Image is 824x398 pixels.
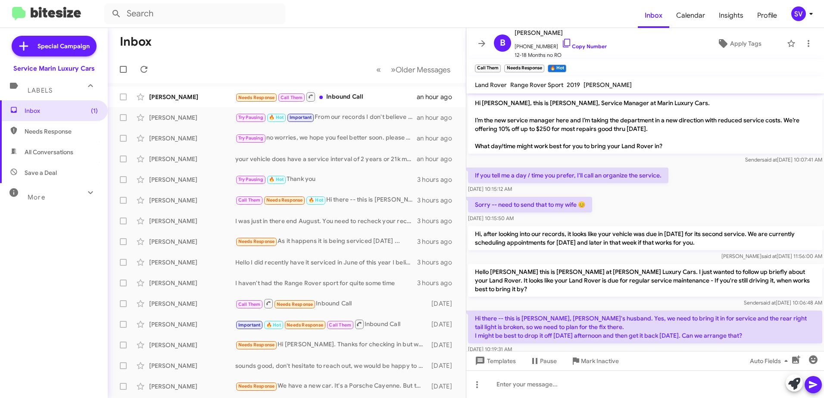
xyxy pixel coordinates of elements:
span: Land Rover [475,81,507,89]
span: Needs Response [238,95,275,100]
span: Auto Fields [750,353,791,369]
div: Service Marin Luxury Cars [13,64,95,73]
div: 3 hours ago [417,279,459,287]
div: an hour ago [417,113,459,122]
span: Sender [DATE] 10:06:48 AM [744,299,822,306]
p: Sorry -- need to send that to my wife 😊 [468,197,592,212]
div: 3 hours ago [417,217,459,225]
div: [PERSON_NAME] [149,134,235,143]
div: [PERSON_NAME] [149,320,235,329]
span: Call Them [281,95,303,100]
span: Pause [540,353,557,369]
div: 3 hours ago [417,196,459,205]
span: Needs Response [238,239,275,244]
div: [PERSON_NAME] [149,382,235,391]
div: [PERSON_NAME] [149,361,235,370]
div: From our records I don't believe your vehicle has an air scrubber. [235,112,417,122]
span: [PERSON_NAME] [DATE] 11:56:00 AM [721,253,822,259]
span: Try Pausing [238,177,263,182]
div: [PERSON_NAME] [149,196,235,205]
div: [DATE] [428,320,459,329]
span: Save a Deal [25,168,57,177]
a: Copy Number [562,43,607,50]
p: If you tell me a day / time you prefer, I'll call an organize the service. [468,168,668,183]
span: More [28,193,45,201]
div: I was just in there end August. You need to recheck your records. [235,217,417,225]
button: Mark Inactive [564,353,626,369]
span: 12-18 Months no RO [515,51,607,59]
div: sounds good, don't hesitate to reach out, we would be happy to get you in for service when ready. [235,361,428,370]
span: said at [762,156,777,163]
span: Apply Tags [730,36,762,51]
h1: Inbox [120,35,152,49]
div: 3 hours ago [417,237,459,246]
div: Hello I did recently have it serviced in June of this year I believe I am up to date thank you [235,258,417,267]
span: [DATE] 10:19:31 AM [468,346,512,352]
div: [DATE] [428,382,459,391]
div: SV [791,6,806,21]
span: 🔥 Hot [309,197,323,203]
div: [PERSON_NAME] [149,258,235,267]
small: Call Them [475,65,501,72]
span: 🔥 Hot [266,322,281,328]
div: [PERSON_NAME] [149,217,235,225]
a: Insights [712,3,750,28]
span: (1) [91,106,98,115]
a: Special Campaign [12,36,97,56]
div: [PERSON_NAME] [149,341,235,349]
span: Needs Response [266,197,303,203]
span: [PHONE_NUMBER] [515,38,607,51]
div: I haven't had the Range Rover sport for quite some time [235,279,417,287]
p: Hi there -- this is [PERSON_NAME], [PERSON_NAME]'s husband. Yes, we need to bring it in for servi... [468,311,822,343]
button: Pause [523,353,564,369]
div: [DATE] [428,299,459,308]
small: Needs Response [504,65,544,72]
div: Thank you [235,174,417,184]
div: [PERSON_NAME] [149,93,235,101]
button: Apply Tags [695,36,783,51]
span: Needs Response [238,383,275,389]
div: Inbound Call [235,298,428,309]
nav: Page navigation example [371,61,456,78]
div: [PERSON_NAME] [149,113,235,122]
div: an hour ago [417,93,459,101]
a: Profile [750,3,784,28]
span: Needs Response [238,342,275,348]
span: Call Them [329,322,351,328]
span: Needs Response [277,302,313,307]
span: Important [290,115,312,120]
span: [DATE] 10:15:50 AM [468,215,514,221]
button: Next [386,61,456,78]
span: B [500,36,506,50]
div: 3 hours ago [417,175,459,184]
div: an hour ago [417,134,459,143]
span: [PERSON_NAME] [584,81,632,89]
div: Hi there -- this is [PERSON_NAME], [PERSON_NAME]'s husband. Yes, we need to bring it in for servi... [235,195,417,205]
div: [PERSON_NAME] [149,175,235,184]
button: SV [784,6,815,21]
span: 2019 [567,81,580,89]
a: Inbox [638,3,669,28]
div: no worries, we hope you feel better soon. please reach out when you are feeling better and we can... [235,133,417,143]
span: 🔥 Hot [269,177,284,182]
div: Hi [PERSON_NAME]. Thanks for checking in but we'll probably just wait for the service message to ... [235,340,428,350]
span: All Conversations [25,148,73,156]
span: Try Pausing [238,135,263,141]
span: [PERSON_NAME] [515,28,607,38]
small: 🔥 Hot [548,65,566,72]
span: said at [762,253,777,259]
a: Calendar [669,3,712,28]
span: said at [761,299,776,306]
span: 🔥 Hot [269,115,284,120]
p: Hi [PERSON_NAME], this is [PERSON_NAME], Service Manager at Marin Luxury Cars. I’m the new servic... [468,95,822,154]
div: [PERSON_NAME] [149,155,235,163]
span: Try Pausing [238,115,263,120]
span: Call Them [238,302,261,307]
div: [DATE] [428,341,459,349]
div: Inbound Call [235,91,417,102]
div: As it happens it is being serviced [DATE] ... [235,236,417,246]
